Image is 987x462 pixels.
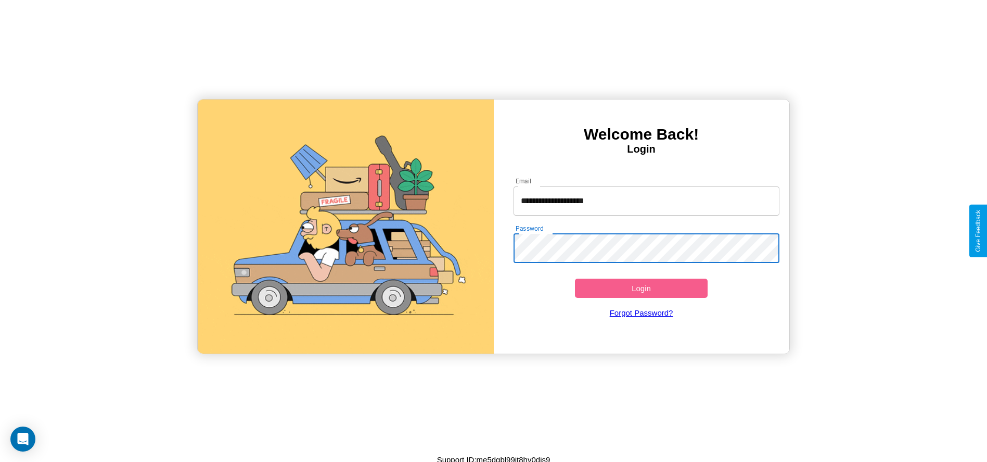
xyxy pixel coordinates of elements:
[494,126,789,143] h3: Welcome Back!
[198,99,493,354] img: gif
[516,177,532,185] label: Email
[975,210,982,252] div: Give Feedback
[575,279,708,298] button: Login
[494,143,789,155] h4: Login
[10,427,35,452] div: Open Intercom Messenger
[508,298,774,328] a: Forgot Password?
[516,224,543,233] label: Password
